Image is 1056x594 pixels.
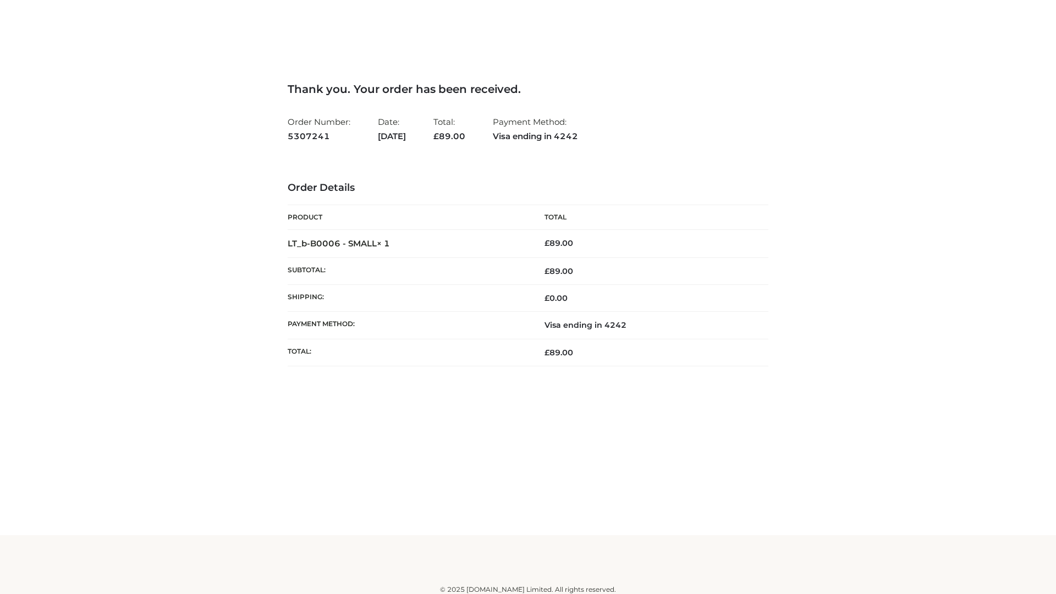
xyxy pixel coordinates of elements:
span: 89.00 [544,348,573,358]
span: £ [544,348,549,358]
th: Total [528,205,768,230]
strong: × 1 [377,238,390,249]
bdi: 0.00 [544,293,568,303]
span: 89.00 [544,266,573,276]
h3: Order Details [288,182,768,194]
span: £ [433,131,439,141]
h3: Thank you. Your order has been received. [288,82,768,96]
strong: LT_b-B0006 - SMALL [288,238,390,249]
li: Total: [433,112,465,146]
li: Payment Method: [493,112,578,146]
span: £ [544,266,549,276]
strong: [DATE] [378,129,406,144]
span: £ [544,238,549,248]
bdi: 89.00 [544,238,573,248]
strong: 5307241 [288,129,350,144]
span: 89.00 [433,131,465,141]
th: Product [288,205,528,230]
span: £ [544,293,549,303]
li: Order Number: [288,112,350,146]
th: Payment method: [288,312,528,339]
li: Date: [378,112,406,146]
strong: Visa ending in 4242 [493,129,578,144]
th: Total: [288,339,528,366]
th: Shipping: [288,285,528,312]
td: Visa ending in 4242 [528,312,768,339]
th: Subtotal: [288,257,528,284]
